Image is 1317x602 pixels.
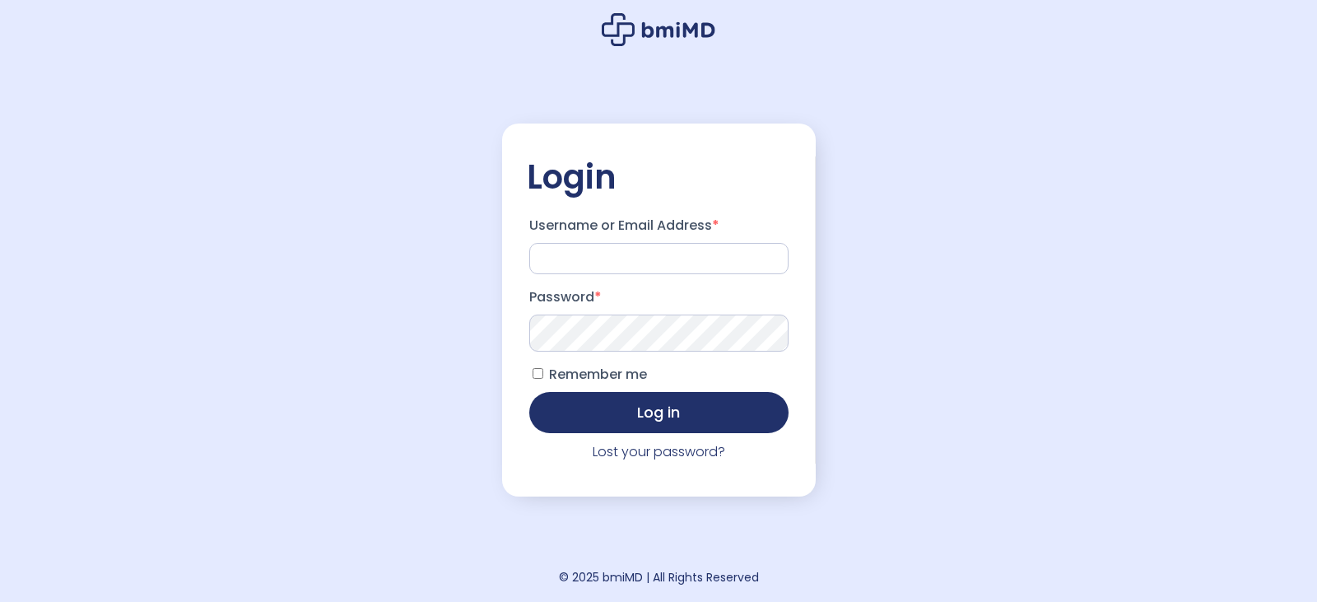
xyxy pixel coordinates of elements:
div: © 2025 bmiMD | All Rights Reserved [559,566,759,589]
button: Log in [529,392,789,433]
input: Remember me [533,368,543,379]
h2: Login [527,156,791,198]
label: Password [529,284,789,310]
label: Username or Email Address [529,212,789,239]
span: Remember me [549,365,647,384]
a: Lost your password? [593,442,725,461]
